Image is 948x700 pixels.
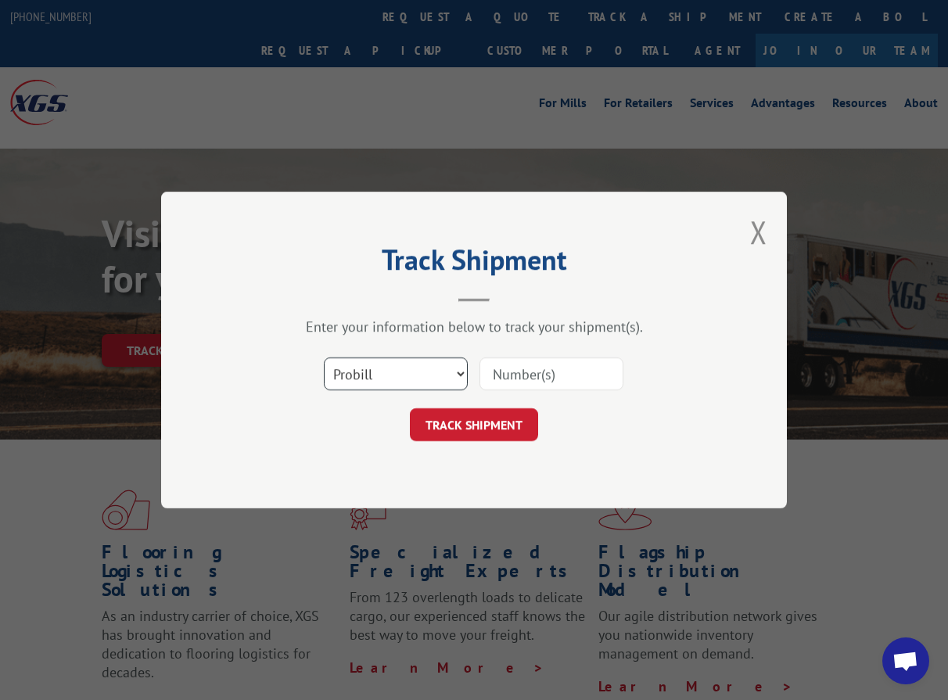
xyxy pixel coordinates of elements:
input: Number(s) [479,357,623,390]
div: Open chat [882,637,929,684]
h2: Track Shipment [239,249,709,278]
div: Enter your information below to track your shipment(s). [239,318,709,336]
button: Close modal [750,211,767,253]
button: TRACK SHIPMENT [410,408,538,441]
